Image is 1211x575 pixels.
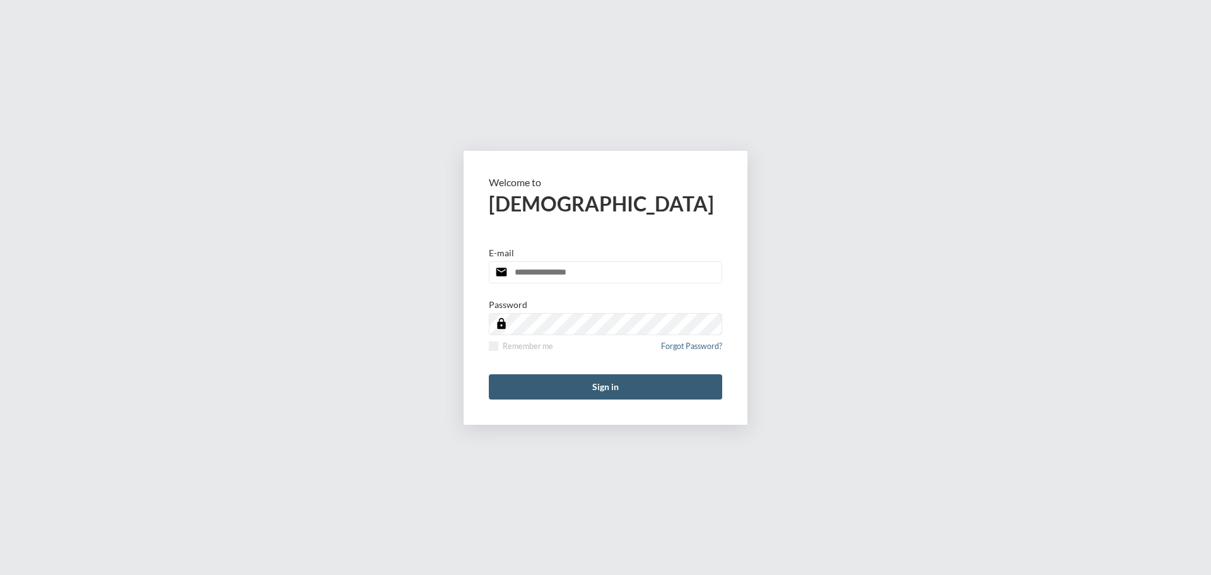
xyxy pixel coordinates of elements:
[489,176,722,188] p: Welcome to
[489,247,514,258] p: E-mail
[489,299,527,310] p: Password
[661,341,722,359] a: Forgot Password?
[489,341,553,351] label: Remember me
[489,191,722,216] h2: [DEMOGRAPHIC_DATA]
[489,374,722,400] button: Sign in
